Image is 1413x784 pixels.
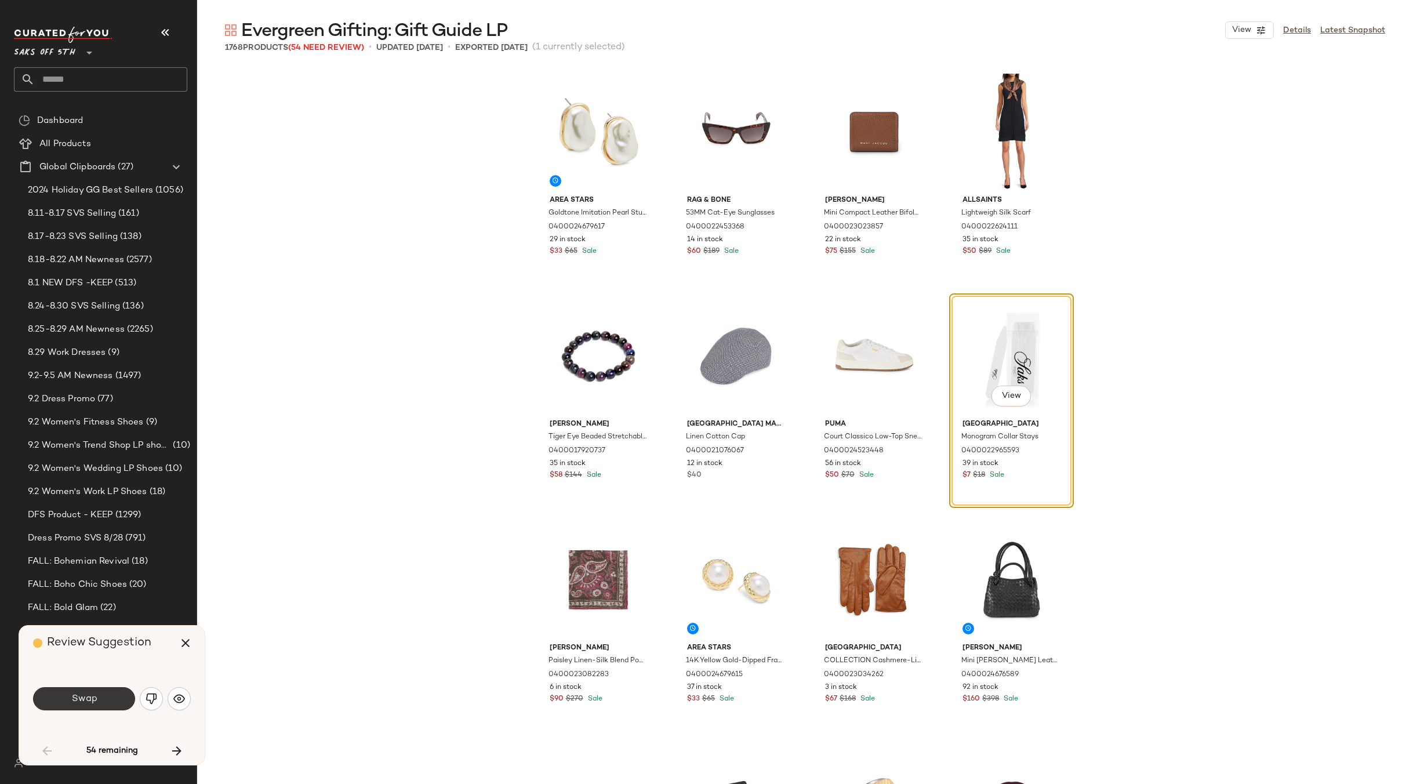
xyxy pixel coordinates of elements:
img: svg%3e [14,758,23,768]
span: AllSaints [962,195,1060,206]
span: 12 in stock [687,459,722,469]
span: Monogram Collar Stays [961,432,1038,442]
span: FALL: Brit Core [28,625,92,638]
span: $160 [962,694,980,705]
span: 8.11-8.17 SVS Selling [28,207,116,220]
span: Dress Promo SVS 8/28 [28,532,123,545]
span: $270 [566,694,583,705]
span: (10) [163,462,183,476]
img: 0400021076067_NAVY [678,297,794,415]
img: svg%3e [146,693,157,705]
span: [GEOGRAPHIC_DATA] Made in [GEOGRAPHIC_DATA] [687,419,785,430]
span: $65 [565,246,577,257]
span: Lightweigh Silk Scarf [961,208,1031,219]
span: $33 [687,694,700,705]
span: Mini [PERSON_NAME] Leather Tote [961,656,1059,666]
span: Global Clipboards [39,161,115,174]
span: (1497) [113,369,141,383]
img: 0400022624111_DARKBLUSH [953,74,1070,191]
span: $168 [840,694,856,705]
span: 14 in stock [687,235,723,245]
span: Review Suggestion [47,637,151,649]
span: $155 [840,246,856,257]
span: 2024 Holiday GG Best Sellers [28,184,153,197]
span: Swap [71,694,97,705]
img: 0400024523448_WHITE [816,297,932,415]
span: Sale [994,248,1011,255]
img: 0400023034262_JAVA [816,521,932,638]
span: (2265) [125,323,153,336]
span: [PERSON_NAME] [550,419,648,430]
span: Goldtone Imitation Pearl Stud Earrings [549,208,646,219]
span: • [369,41,372,55]
span: (18) [129,555,148,568]
span: Sale [858,248,875,255]
span: (77) [95,393,113,406]
span: (18) [147,485,166,499]
span: 8.1 NEW DFS -KEEP [28,277,112,290]
span: 8.17-8.23 SVS Selling [28,230,118,244]
span: Saks OFF 5TH [14,39,75,60]
img: 0400022453368_HAVANASMOKE [678,74,794,191]
span: DFS Product - KEEP [28,509,113,522]
span: $33 [550,246,562,257]
img: 0400017920737 [540,297,657,415]
span: (22) [98,601,116,615]
span: Sale [717,695,734,703]
span: FALL: Bold Glam [28,601,98,615]
span: (9) [144,416,157,429]
img: svg%3e [225,24,237,36]
span: [PERSON_NAME] [825,195,923,206]
span: $50 [825,470,839,481]
img: cfy_white_logo.C9jOOHJF.svg [14,27,112,43]
span: $60 [687,246,701,257]
span: Sale [858,695,875,703]
span: (9) [106,346,119,360]
img: svg%3e [173,693,185,705]
a: Latest Snapshot [1320,24,1385,37]
span: $89 [979,246,991,257]
span: 0400024679617 [549,222,605,233]
span: (1 currently selected) [532,41,625,55]
span: 54 remaining [86,746,138,756]
span: Court Classico Low-Top Sneakers [824,432,922,442]
span: 0400024523448 [824,446,884,456]
span: 0400021076067 [686,446,744,456]
span: 8.24-8.30 SVS Selling [28,300,120,313]
span: 9.2 Dress Promo [28,393,95,406]
span: 0400017920737 [549,446,605,456]
img: svg%3e [19,115,30,126]
span: 1768 [225,43,243,52]
span: 8.25-8.29 AM Newness [28,323,125,336]
span: (1299) [113,509,141,522]
span: All Products [39,137,91,151]
span: (27) [115,161,133,174]
span: Puma [825,419,923,430]
span: 37 in stock [687,683,722,693]
span: 35 in stock [962,235,998,245]
span: (791) [123,532,146,545]
p: updated [DATE] [376,42,443,54]
span: 14K Yellow Gold-Dipped Framed Pearl Stud Earrings [686,656,784,666]
span: Sale [857,471,874,479]
span: 53MM Cat-Eye Sunglasses [686,208,775,219]
span: Mini Compact Leather Bifold Wallet [824,208,922,219]
span: Sale [586,695,602,703]
span: 8.29 Work Dresses [28,346,106,360]
span: 0400022965593 [961,446,1019,456]
span: 9.2 Women's Fitness Shoes [28,416,144,429]
button: View [1225,21,1274,39]
span: 0400024676589 [961,670,1019,680]
span: 29 in stock [550,235,586,245]
span: View [1232,26,1251,35]
span: [PERSON_NAME] [550,643,648,654]
span: Sale [722,248,739,255]
span: [PERSON_NAME] [962,643,1060,654]
img: 0400023082283_BROWNMULTI [540,521,657,638]
span: $144 [565,470,582,481]
span: $70 [841,470,855,481]
span: 9.2 Women's Work LP Shoes [28,485,147,499]
span: 9.2-9.5 AM Newness [28,369,113,383]
span: (136) [120,300,144,313]
span: $67 [825,694,837,705]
